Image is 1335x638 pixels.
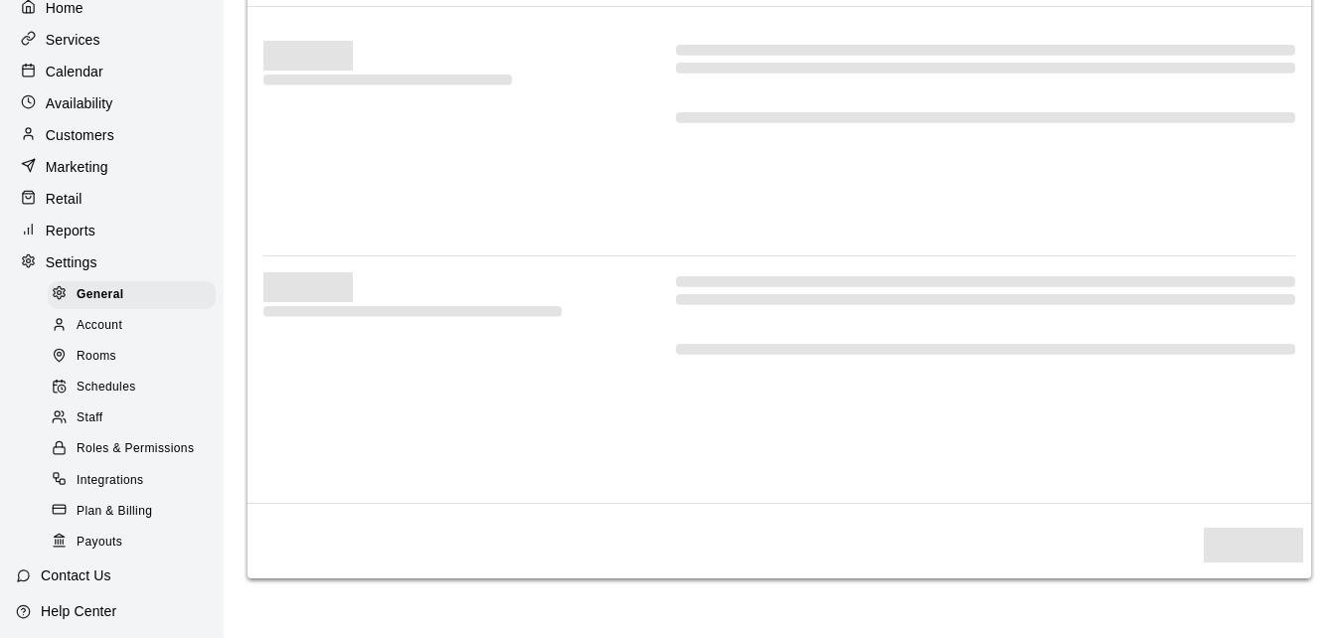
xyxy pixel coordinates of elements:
span: Account [77,316,122,336]
div: Schedules [48,374,216,401]
a: Payouts [48,527,224,558]
span: Roles & Permissions [77,439,194,459]
div: Rooms [48,343,216,371]
a: Calendar [16,57,208,86]
span: Rooms [77,347,116,367]
p: Availability [46,93,113,113]
a: Schedules [48,373,224,403]
p: Settings [46,252,97,272]
p: Help Center [41,601,116,621]
p: Customers [46,125,114,145]
a: Availability [16,88,208,118]
a: General [48,279,224,310]
a: Reports [16,216,208,245]
a: Retail [16,184,208,214]
div: Account [48,312,216,340]
a: Account [48,310,224,341]
a: Rooms [48,342,224,373]
span: Integrations [77,471,144,491]
a: Services [16,25,208,55]
p: Retail [46,189,83,209]
div: Plan & Billing [48,498,216,526]
span: Staff [77,408,102,428]
span: General [77,285,124,305]
div: Payouts [48,529,216,557]
a: Staff [48,403,224,434]
p: Services [46,30,100,50]
span: Plan & Billing [77,502,152,522]
p: Contact Us [41,565,111,585]
p: Calendar [46,62,103,81]
a: Roles & Permissions [48,434,224,465]
p: Reports [46,221,95,240]
div: General [48,281,216,309]
div: Integrations [48,467,216,495]
span: Payouts [77,533,122,553]
p: Marketing [46,157,108,177]
div: Staff [48,404,216,432]
a: Customers [16,120,208,150]
span: Schedules [77,378,136,398]
a: Integrations [48,465,224,496]
a: Marketing [16,152,208,182]
a: Plan & Billing [48,496,224,527]
a: Settings [16,247,208,277]
div: Roles & Permissions [48,435,216,463]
